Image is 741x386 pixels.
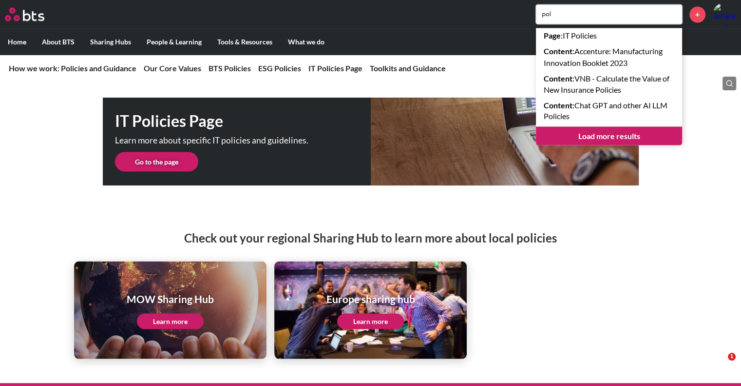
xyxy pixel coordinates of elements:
h1: MOW Sharing Hub [127,291,214,305]
a: Go home [5,7,62,21]
a: BTS Policies [209,63,251,73]
a: Profile [713,2,736,26]
a: Content:VNB - Calculate the Value of New Insurance Policies [536,70,682,97]
img: BTS Logo [5,7,44,21]
strong: Page [544,31,561,40]
label: Tools & Resources [209,29,280,55]
a: IT Policies Page [308,63,362,73]
a: Page:IT Policies [536,28,682,43]
a: Our Core Values [144,63,201,73]
strong: Content [544,100,572,109]
iframe: Intercom live chat [708,353,731,376]
a: Load more results [536,126,682,145]
a: Toolkits and Guidance [370,63,446,73]
a: Content:Chat GPT and other AI LLM Policies [536,97,682,124]
label: What we do [280,29,332,55]
a: How we work: Policies and Guidance [9,63,136,73]
a: Go to the page [115,152,198,171]
span: 1 [728,353,736,361]
label: About BTS [34,29,82,55]
strong: Content [544,73,572,82]
strong: Content [544,46,572,56]
a: Learn more [337,313,404,329]
h1: Europe sharing hub [326,291,415,305]
h1: IT Policies Page [115,110,371,132]
a: + [689,6,705,22]
img: Johanna Lindquist [713,2,736,26]
a: Learn more [137,313,204,329]
a: Content:Accenture: Manufacturing Innovation Booklet 2023 [536,43,682,70]
a: ESG Policies [258,63,301,73]
label: People & Learning [139,29,209,55]
label: Sharing Hubs [82,29,139,55]
p: Learn more about specific IT policies and guidelines. [115,136,320,144]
